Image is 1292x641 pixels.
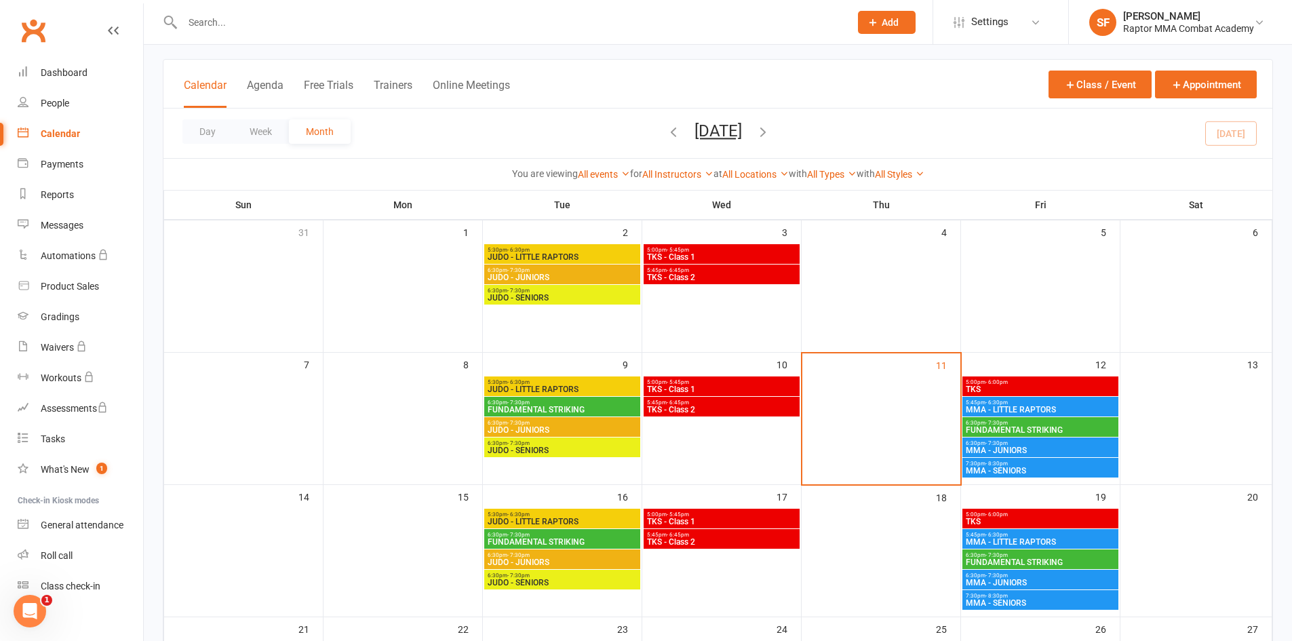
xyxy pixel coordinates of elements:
span: 6:30pm [487,572,638,579]
div: Reports [41,189,74,200]
div: 27 [1247,617,1272,640]
div: 18 [936,486,960,508]
span: 7:30pm [965,461,1116,467]
div: 12 [1095,353,1120,375]
a: All Instructors [642,169,713,180]
span: - 7:30pm [507,288,530,294]
span: MMA - LITTLE RAPTORS [965,538,1116,546]
span: - 6:30pm [985,532,1008,538]
span: - 7:30pm [507,420,530,426]
div: 21 [298,617,323,640]
span: 6:30pm [487,440,638,446]
span: 5:00pm [646,379,797,385]
span: JUDO - LITTLE RAPTORS [487,253,638,261]
span: - 7:30pm [985,440,1008,446]
a: All Styles [875,169,924,180]
span: 5:45pm [646,267,797,273]
div: Payments [41,159,83,170]
span: Add [882,17,899,28]
div: Gradings [41,311,79,322]
div: Workouts [41,372,81,383]
div: 24 [777,617,801,640]
th: Sun [164,191,324,219]
span: JUDO - LITTLE RAPTORS [487,518,638,526]
strong: with [857,168,875,179]
div: 20 [1247,485,1272,507]
div: 2 [623,220,642,243]
span: FUNDAMENTAL STRIKING [487,406,638,414]
span: - 6:45pm [667,400,689,406]
span: TKS - Class 2 [646,538,797,546]
span: - 6:45pm [667,532,689,538]
span: - 5:45pm [667,511,689,518]
span: - 6:30pm [507,379,530,385]
span: JUDO - JUNIORS [487,558,638,566]
span: 1 [96,463,107,474]
a: Waivers [18,332,143,363]
span: 5:45pm [965,400,1116,406]
div: 25 [936,617,960,640]
span: MMA - JUNIORS [965,579,1116,587]
div: 14 [298,485,323,507]
div: 4 [941,220,960,243]
a: Calendar [18,119,143,149]
span: JUDO - SENIORS [487,294,638,302]
span: 6:30pm [965,420,1116,426]
a: All events [578,169,630,180]
a: All Locations [722,169,789,180]
span: JUDO - SENIORS [487,579,638,587]
a: Roll call [18,541,143,571]
span: 6:30pm [487,267,638,273]
div: 23 [617,617,642,640]
button: Month [289,119,351,144]
th: Tue [483,191,642,219]
span: - 6:00pm [985,511,1008,518]
div: 19 [1095,485,1120,507]
div: 5 [1101,220,1120,243]
div: Class check-in [41,581,100,591]
input: Search... [178,13,840,32]
span: MMA - SENIORS [965,467,1116,475]
div: 11 [936,353,960,376]
th: Thu [802,191,961,219]
div: People [41,98,69,109]
span: MMA - SENIORS [965,599,1116,607]
div: SF [1089,9,1116,36]
button: [DATE] [694,121,742,140]
button: Calendar [184,79,227,108]
span: TKS - Class 2 [646,406,797,414]
span: 6:30pm [487,288,638,294]
a: Reports [18,180,143,210]
span: 5:00pm [965,511,1116,518]
span: - 6:30pm [507,247,530,253]
span: - 6:00pm [985,379,1008,385]
span: TKS - Class 1 [646,385,797,393]
div: 22 [458,617,482,640]
span: 1 [41,595,52,606]
strong: for [630,168,642,179]
span: - 7:30pm [985,420,1008,426]
span: FUNDAMENTAL STRIKING [965,426,1116,434]
a: Dashboard [18,58,143,88]
span: TKS [965,518,1116,526]
span: - 7:30pm [507,532,530,538]
div: Assessments [41,403,108,414]
span: TKS - Class 2 [646,273,797,281]
button: Appointment [1155,71,1257,98]
a: Payments [18,149,143,180]
button: Agenda [247,79,283,108]
div: Raptor MMA Combat Academy [1123,22,1254,35]
span: 5:30pm [487,511,638,518]
button: Trainers [374,79,412,108]
div: What's New [41,464,90,475]
span: 5:30pm [487,379,638,385]
span: TKS - Class 1 [646,518,797,526]
button: Class / Event [1049,71,1152,98]
button: Add [858,11,916,34]
span: - 7:30pm [985,552,1008,558]
span: 6:30pm [487,400,638,406]
a: Product Sales [18,271,143,302]
div: [PERSON_NAME] [1123,10,1254,22]
a: Tasks [18,424,143,454]
div: 26 [1095,617,1120,640]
